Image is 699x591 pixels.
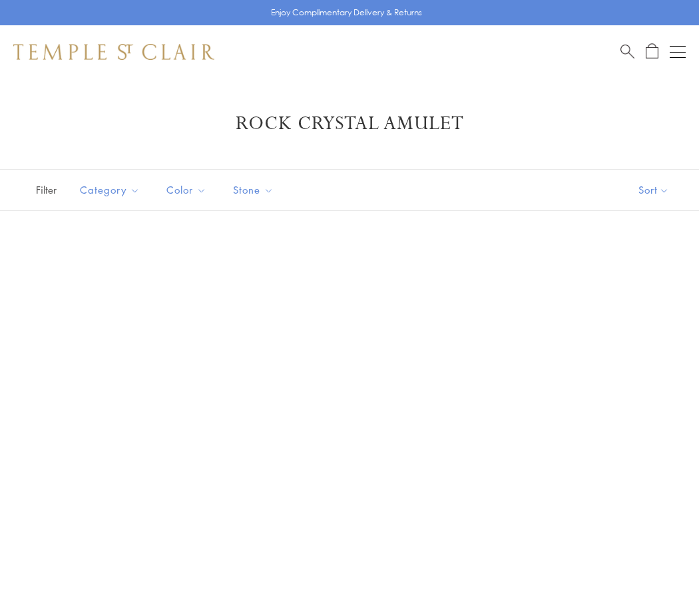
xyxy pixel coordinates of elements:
[620,43,634,60] a: Search
[73,182,150,198] span: Category
[223,175,284,205] button: Stone
[608,170,699,210] button: Show sort by
[33,112,666,136] h1: Rock Crystal Amulet
[646,43,658,60] a: Open Shopping Bag
[70,175,150,205] button: Category
[160,182,216,198] span: Color
[226,182,284,198] span: Stone
[670,44,686,60] button: Open navigation
[271,6,422,19] p: Enjoy Complimentary Delivery & Returns
[13,44,214,60] img: Temple St. Clair
[156,175,216,205] button: Color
